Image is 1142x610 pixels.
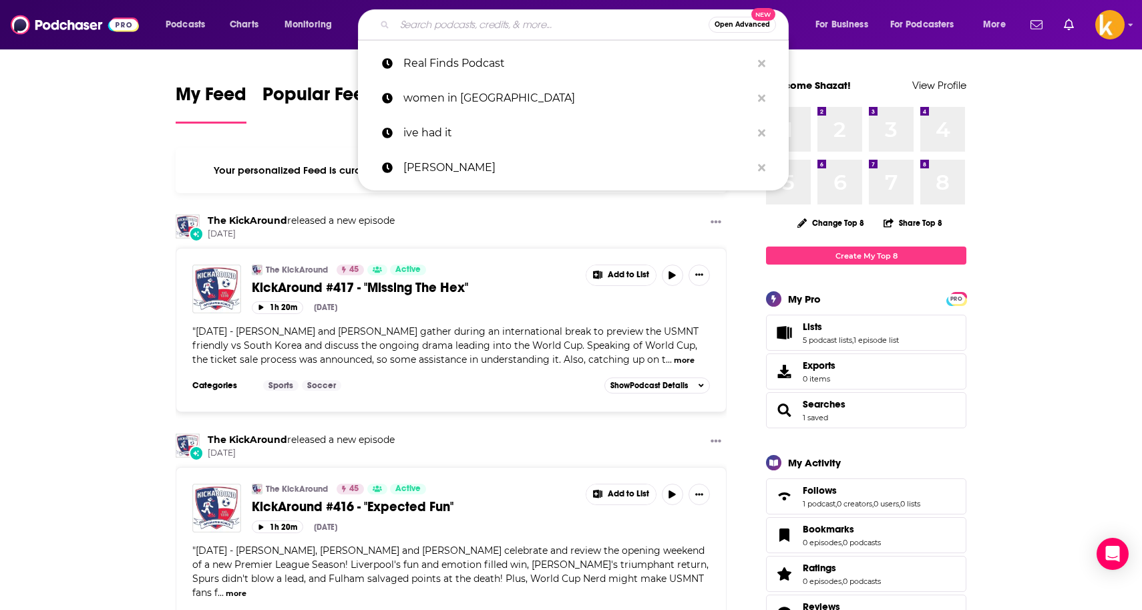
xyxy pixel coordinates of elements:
a: 0 lists [900,499,920,508]
span: Charts [230,15,258,34]
button: open menu [882,14,974,35]
span: 45 [349,482,359,496]
a: The KickAround [266,265,328,275]
a: women in [GEOGRAPHIC_DATA] [358,81,789,116]
div: My Activity [788,456,841,469]
button: more [674,355,695,366]
span: , [841,538,843,547]
button: ShowPodcast Details [604,377,710,394]
button: Show More Button [705,214,727,231]
button: open menu [275,14,349,35]
span: Lists [766,315,966,351]
span: Exports [803,359,835,371]
span: 45 [349,263,359,277]
span: PRO [948,294,964,304]
button: open menu [806,14,885,35]
button: open menu [974,14,1022,35]
a: Welcome Shazat! [766,79,851,92]
a: 0 podcasts [843,538,881,547]
a: KickAround #416 - "Expected Fun" [252,498,576,515]
span: Popular Feed [262,83,376,114]
a: KickAround #417 - "Missing The Hex" [252,279,576,296]
span: Bookmarks [803,523,854,535]
button: Show profile menu [1095,10,1125,39]
span: My Feed [176,83,246,114]
a: Charts [221,14,266,35]
span: Active [395,263,421,277]
a: Exports [766,353,966,390]
span: New [751,8,775,21]
a: Popular Feed [262,83,376,124]
h3: released a new episode [208,434,395,446]
button: Change Top 8 [789,214,872,231]
a: Create My Top 8 [766,247,966,265]
div: [DATE] [314,522,337,532]
button: more [226,588,246,599]
p: women in america [403,81,751,116]
a: 5 podcast lists [803,335,852,345]
a: Follows [771,487,797,506]
a: Lists [771,323,797,342]
button: 1h 20m [252,520,303,533]
span: Ratings [766,556,966,592]
p: Real Finds Podcast [403,46,751,81]
span: , [872,499,874,508]
span: ... [218,587,224,599]
span: Follows [803,484,837,496]
a: PRO [948,293,964,303]
a: Show notifications dropdown [1059,13,1079,36]
a: KickAround #416 - "Expected Fun" [192,484,241,532]
span: KickAround #417 - "Missing The Hex" [252,279,468,296]
span: Active [395,482,421,496]
button: Open AdvancedNew [709,17,776,33]
a: 45 [337,484,364,494]
a: Podchaser - Follow, Share and Rate Podcasts [11,12,139,37]
p: ive had it [403,116,751,150]
span: Lists [803,321,822,333]
span: " [192,545,709,599]
span: Add to List [608,489,649,499]
span: 0 items [803,374,835,384]
div: Your personalized Feed is curated based on the Podcasts, Creators, Users, and Lists that you Follow. [176,148,727,193]
img: User Profile [1095,10,1125,39]
span: [DATE] [208,448,395,459]
a: 0 episodes [803,538,841,547]
span: For Podcasters [890,15,954,34]
span: For Business [815,15,868,34]
a: Searches [803,398,845,410]
a: 1 podcast [803,499,835,508]
span: , [899,499,900,508]
a: Follows [803,484,920,496]
a: KickAround #417 - "Missing The Hex" [192,265,241,313]
span: Searches [766,392,966,428]
span: [DATE] - [PERSON_NAME], [PERSON_NAME] and [PERSON_NAME] celebrate and review the opening weekend ... [192,545,709,599]
a: Bookmarks [771,526,797,545]
button: Share Top 8 [883,210,943,236]
a: 45 [337,265,364,275]
a: Lists [803,321,899,333]
a: Active [390,265,426,275]
button: Show More Button [689,484,710,505]
span: , [852,335,853,345]
span: Logged in as sshawan [1095,10,1125,39]
img: The KickAround [252,484,262,494]
span: [DATE] - [PERSON_NAME] and [PERSON_NAME] gather during an international break to preview the USMN... [192,325,699,365]
a: Searches [771,401,797,420]
a: 0 creators [837,499,872,508]
h3: released a new episode [208,214,395,227]
p: bill simmons [403,150,751,185]
span: Exports [771,362,797,381]
span: ... [666,353,672,365]
a: Ratings [771,565,797,583]
img: The KickAround [176,214,200,239]
div: My Pro [788,293,821,305]
a: The KickAround [208,214,287,226]
a: My Feed [176,83,246,124]
span: Show Podcast Details [610,381,688,390]
a: [PERSON_NAME] [358,150,789,185]
a: 0 users [874,499,899,508]
span: , [835,499,837,508]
